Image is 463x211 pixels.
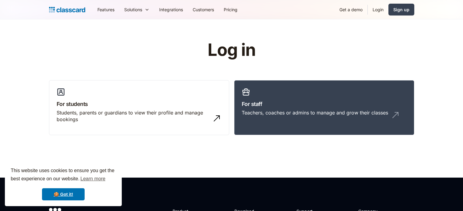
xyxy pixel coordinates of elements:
[154,3,188,16] a: Integrations
[49,80,229,135] a: For studentsStudents, parents or guardians to view their profile and manage bookings
[234,80,414,135] a: For staffTeachers, coaches or admins to manage and grow their classes
[368,3,388,16] a: Login
[335,3,367,16] a: Get a demo
[124,6,142,13] div: Solutions
[242,100,407,108] h3: For staff
[135,41,328,60] h1: Log in
[188,3,219,16] a: Customers
[11,167,116,183] span: This website uses cookies to ensure you get the best experience on our website.
[93,3,119,16] a: Features
[57,109,209,123] div: Students, parents or guardians to view their profile and manage bookings
[388,4,414,15] a: Sign up
[5,161,122,206] div: cookieconsent
[49,5,85,14] a: home
[242,109,388,116] div: Teachers, coaches or admins to manage and grow their classes
[119,3,154,16] div: Solutions
[79,174,106,183] a: learn more about cookies
[393,6,409,13] div: Sign up
[42,188,85,200] a: dismiss cookie message
[57,100,222,108] h3: For students
[219,3,242,16] a: Pricing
